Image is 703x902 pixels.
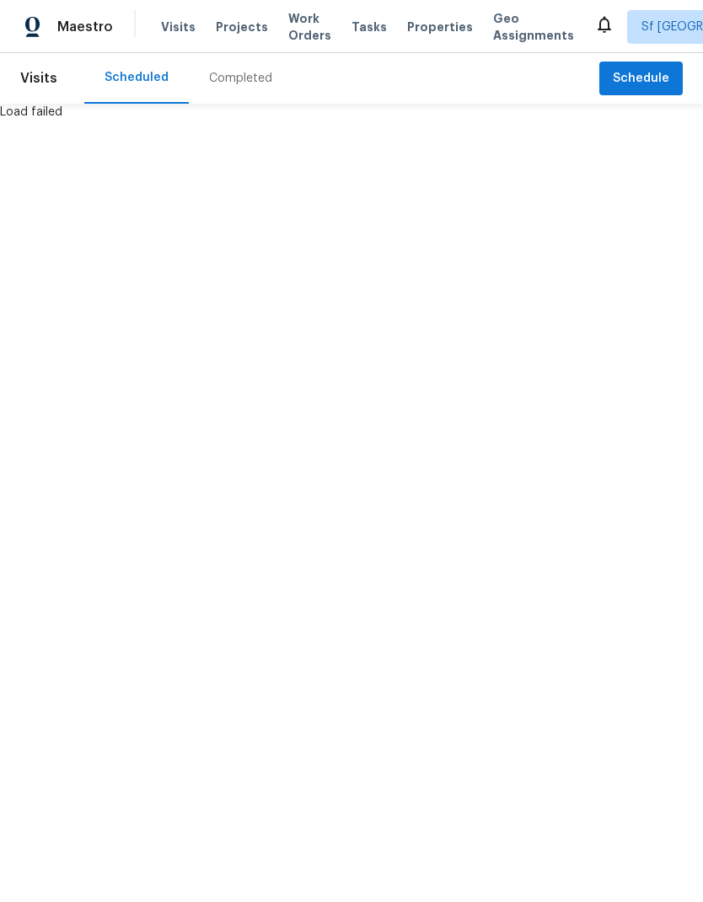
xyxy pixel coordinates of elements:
span: Tasks [351,21,387,33]
span: Work Orders [288,10,331,44]
span: Projects [216,19,268,35]
span: Schedule [613,68,669,89]
button: Schedule [599,62,683,96]
div: Scheduled [105,69,169,86]
span: Properties [407,19,473,35]
span: Visits [161,19,196,35]
div: Completed [209,70,272,87]
span: Geo Assignments [493,10,574,44]
span: Maestro [57,19,113,35]
span: Visits [20,60,57,97]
